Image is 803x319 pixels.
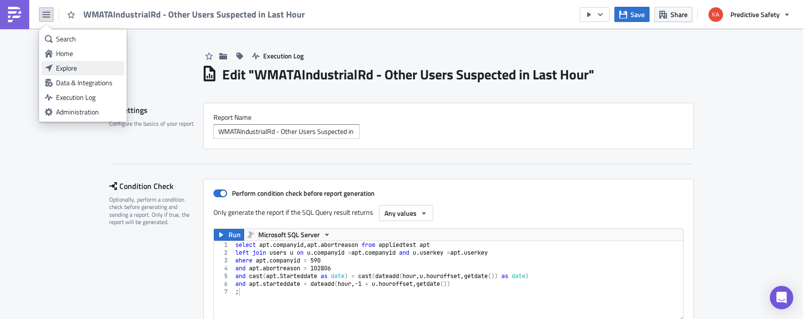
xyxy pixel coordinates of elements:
[379,205,433,221] button: Any values
[214,272,234,280] div: 5
[703,4,796,25] button: Predictive Safety
[258,229,320,241] span: Microsoft SQL Server
[213,113,684,122] label: Report Nam﻿e
[109,120,197,127] div: Configure the basics of your report.
[214,288,234,296] div: 7
[247,48,308,63] button: Execution Log
[214,280,234,288] div: 6
[4,4,465,12] body: Rich Text Area. Press ALT-0 for help.
[109,179,203,193] div: Condition Check
[222,66,594,83] h1: Edit " WMATAIndustrialRd - Other Users Suspected in Last Hour "
[214,257,234,264] div: 3
[214,229,244,241] button: Run
[56,107,121,117] div: Administration
[83,9,306,20] span: WMATAIndustrialRd - Other Users Suspected in Last Hour
[7,7,22,22] img: PushMetrics
[214,249,234,257] div: 2
[56,63,121,73] div: Explore
[229,229,241,241] span: Run
[654,7,692,22] button: Share
[213,205,374,220] label: Only generate the report if the SQL Query result returns
[263,51,304,61] span: Execution Log
[770,286,793,309] div: Open Intercom Messenger
[614,7,650,22] button: Save
[56,78,121,88] div: Data & Integrations
[244,229,334,241] button: Microsoft SQL Server
[707,6,724,23] img: Avatar
[109,103,203,117] div: Settings
[232,188,375,198] strong: Perform condition check before report generation
[730,9,780,19] span: Predictive Safety
[670,9,688,19] span: Share
[56,49,121,58] div: Home
[109,196,197,226] div: Optionally, perform a condition check before generating and sending a report. Only if true, the r...
[631,9,645,19] span: Save
[214,264,234,272] div: 4
[214,241,234,249] div: 1
[56,34,121,44] div: Search
[384,208,417,218] span: Any values
[56,93,121,102] div: Execution Log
